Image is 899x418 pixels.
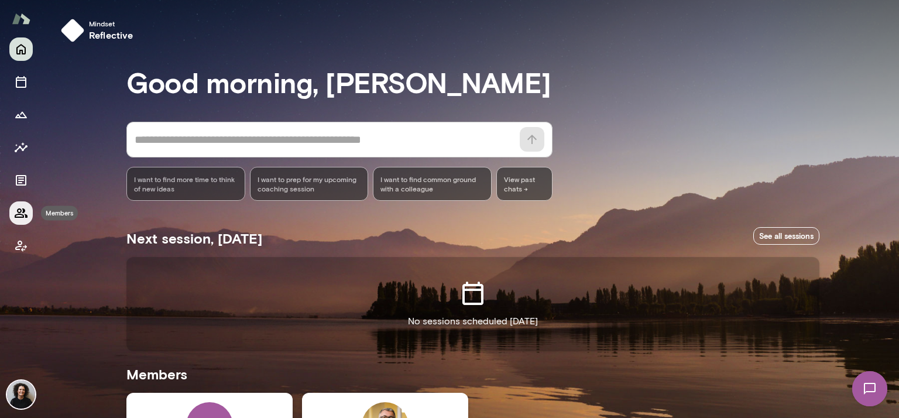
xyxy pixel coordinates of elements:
[9,70,33,94] button: Sessions
[9,37,33,61] button: Home
[380,174,484,193] span: I want to find common ground with a colleague
[9,201,33,225] button: Members
[496,167,553,201] span: View past chats ->
[250,167,369,201] div: I want to prep for my upcoming coaching session
[41,206,78,221] div: Members
[7,381,35,409] img: Deana Murfitt
[9,136,33,159] button: Insights
[753,227,819,245] a: See all sessions
[126,365,819,383] h5: Members
[9,103,33,126] button: Growth Plan
[56,14,143,47] button: Mindsetreflective
[9,234,33,258] button: Client app
[89,19,133,28] span: Mindset
[61,19,84,42] img: mindset
[126,229,262,248] h5: Next session, [DATE]
[12,8,30,30] img: Mento
[373,167,492,201] div: I want to find common ground with a colleague
[126,66,819,98] h3: Good morning, [PERSON_NAME]
[134,174,238,193] span: I want to find more time to think of new ideas
[9,169,33,192] button: Documents
[126,167,245,201] div: I want to find more time to think of new ideas
[89,28,133,42] h6: reflective
[408,314,538,328] p: No sessions scheduled [DATE]
[258,174,361,193] span: I want to prep for my upcoming coaching session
